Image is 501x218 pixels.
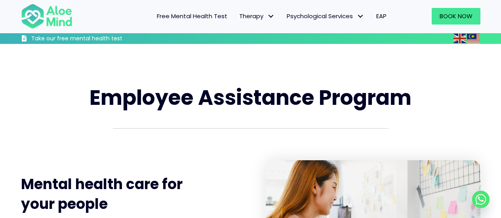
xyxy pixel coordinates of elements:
span: Therapy: submenu [265,11,277,22]
a: English [453,34,467,43]
a: Free Mental Health Test [151,8,233,25]
nav: Menu [83,8,392,25]
a: Book Now [432,8,480,25]
h3: Take our free mental health test [31,35,165,43]
span: Free Mental Health Test [157,12,227,20]
a: EAP [370,8,392,25]
img: ms [467,34,480,43]
span: Psychological Services: submenu [355,11,366,22]
a: Whatsapp [472,191,490,208]
span: Psychological Services [287,12,364,20]
a: Malay [467,34,480,43]
a: Take our free mental health test [21,35,165,44]
a: Psychological ServicesPsychological Services: submenu [281,8,370,25]
span: EAP [376,12,387,20]
span: Mental health care for your people [21,174,183,214]
span: Therapy [239,12,275,20]
a: TherapyTherapy: submenu [233,8,281,25]
img: Aloe mind Logo [21,3,72,29]
span: Book Now [440,12,472,20]
span: Employee Assistance Program [90,83,411,112]
img: en [453,34,466,43]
